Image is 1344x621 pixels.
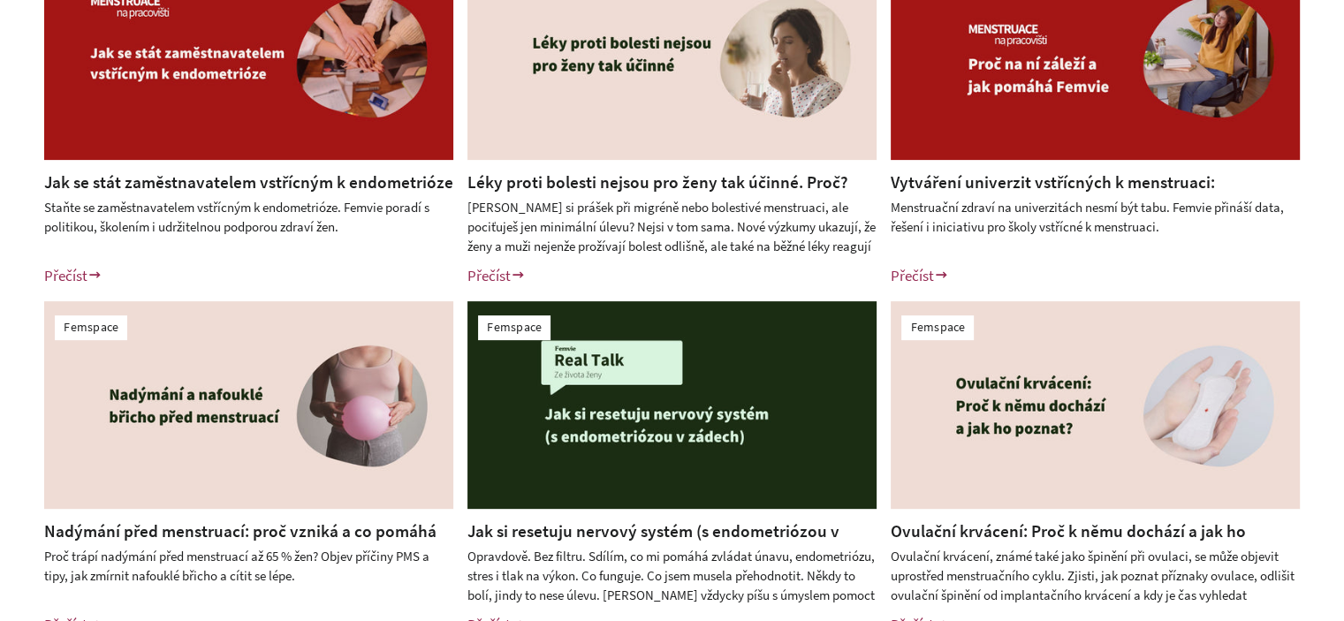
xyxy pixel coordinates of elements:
a: Femspace [910,319,965,335]
a: Jak si resetuju nervový systém (s endometriózou v zádech) [467,520,839,565]
img: Jak si resetuju nervový systém (s endometriózou v zádech) [467,301,877,509]
a: Vytváření univerzit vstřícných k menstruaci: Menstruační zdraví na vysokých školách [891,171,1215,216]
div: Ovulační krvácení, známé také jako špinění při ovulaci, se může objevit uprostřed menstruačního c... [891,547,1300,604]
img: Nadýmání před menstruací: proč vzniká a co pomáhá při PMS [44,301,453,509]
a: Ovulační krvácení: Proč k němu dochází a jak ho poznat? [891,520,1246,565]
div: Opravdově. Bez filtru. Sdílím, co mi pomáhá zvládat únavu, endometriózu, stres i tlak na výkon. C... [467,547,877,604]
img: Ovulační krvácení: Proč k&nbsp;němu dochází a jak ho poznat? [891,301,1300,509]
a: Nadýmání před menstruací: proč vzniká a co pomáhá při PMS [44,520,437,565]
a: Femspace [64,319,118,335]
a: Jak se stát zaměstnavatelem vstřícným k endometrióze [44,171,453,193]
a: Léky proti bolesti nejsou pro ženy tak účinné. Proč? [467,171,848,193]
div: Staňte se zaměstnavatelem vstřícným k endometrióze. Femvie poradí s politikou, školením i udržite... [44,198,453,255]
div: Menstruační zdraví na univerzitách nesmí být tabu. Femvie přináší data, řešení i iniciativu pro š... [891,198,1300,255]
a: Přečíst [891,266,949,285]
a: Přečíst [44,266,103,285]
a: Přečíst [467,266,526,285]
div: [PERSON_NAME] si prášek při migréně nebo bolestivé menstruaci, ale pociťuješ jen minimální úlevu?... [467,198,877,255]
div: Proč trápí nadýmání před menstruací až 65 % žen? Objev příčiny PMS a tipy, jak zmírnit nafouklé b... [44,547,453,604]
a: Femspace [487,319,542,335]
